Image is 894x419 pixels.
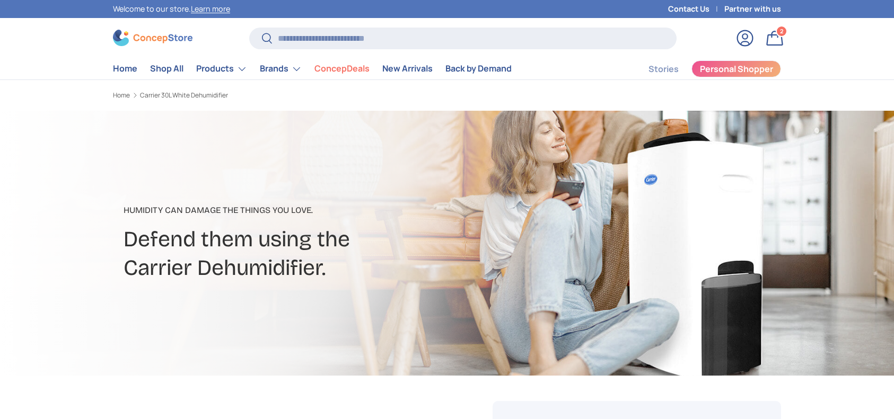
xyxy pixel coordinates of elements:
p: Humidity can damage the things you love. [124,204,531,217]
span: Personal Shopper [700,65,773,73]
a: Home [113,92,130,99]
nav: Primary [113,58,512,79]
a: Brands [260,58,302,79]
img: ConcepStore [113,30,192,46]
a: Home [113,58,137,79]
nav: Breadcrumbs [113,91,467,100]
a: Partner with us [724,3,781,15]
a: Personal Shopper [691,60,781,77]
a: Back by Demand [445,58,512,79]
summary: Brands [253,58,308,79]
a: Learn more [191,4,230,14]
summary: Products [190,58,253,79]
h2: Defend them using the Carrier Dehumidifier. [124,225,531,282]
a: New Arrivals [382,58,433,79]
span: 2 [780,27,784,35]
a: Shop All [150,58,183,79]
a: Stories [648,59,679,79]
p: Welcome to our store. [113,3,230,15]
nav: Secondary [623,58,781,79]
a: ConcepDeals [314,58,370,79]
a: Contact Us [668,3,724,15]
a: Carrier 30L White Dehumidifier [140,92,228,99]
a: Products [196,58,247,79]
